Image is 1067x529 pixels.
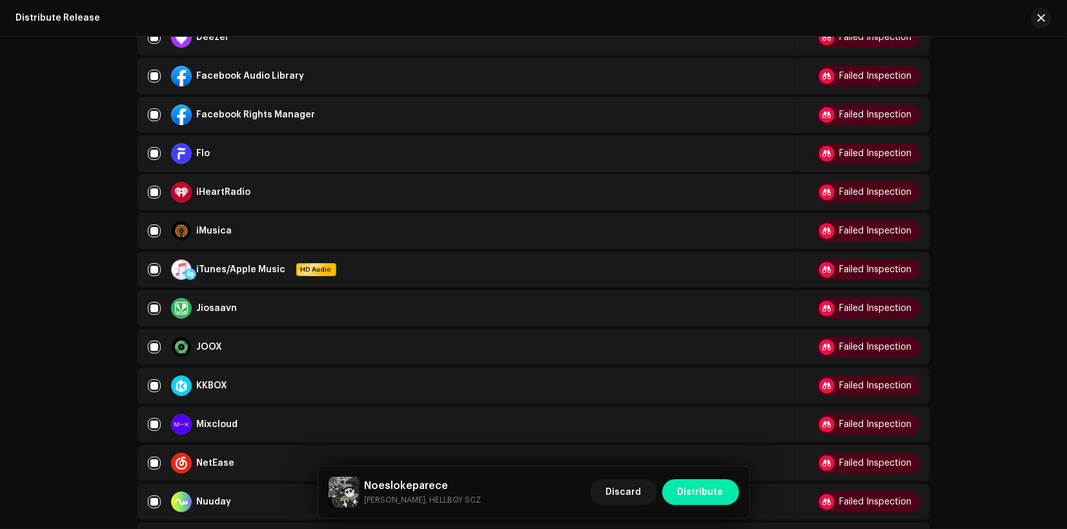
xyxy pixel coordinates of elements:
button: Discard [591,479,657,505]
span: Distribute [678,479,724,505]
h5: Noeslokeparece [365,478,482,494]
button: Distribute [662,479,739,505]
div: iHeartRadio [197,188,251,197]
div: iMusica [197,226,232,235]
div: Flo [197,149,210,158]
div: Failed Inspection [840,33,912,42]
div: Mixcloud [197,420,238,429]
div: Distribute Release [15,13,100,23]
div: Nuuday [197,497,232,506]
div: Failed Inspection [840,497,912,506]
div: Jiosaavn [197,304,238,313]
small: Noeslokeparece [365,494,482,506]
img: 402bd819-6cf7-4168-b066-668e480fb94d [329,477,360,508]
div: Failed Inspection [840,72,912,81]
div: Failed Inspection [840,381,912,390]
span: HD Audio [298,265,335,274]
div: Failed Inspection [840,149,912,158]
div: Failed Inspection [840,265,912,274]
div: Failed Inspection [840,226,912,235]
span: Discard [606,479,642,505]
div: Facebook Rights Manager [197,110,316,119]
div: Failed Inspection [840,188,912,197]
div: iTunes/Apple Music [197,265,286,274]
div: JOOX [197,343,223,352]
div: Failed Inspection [840,304,912,313]
div: KKBOX [197,381,228,390]
div: Failed Inspection [840,110,912,119]
div: Deezer [197,33,230,42]
div: Failed Inspection [840,459,912,468]
div: Failed Inspection [840,420,912,429]
div: NetEase [197,459,235,468]
div: Failed Inspection [840,343,912,352]
div: Facebook Audio Library [197,72,305,81]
